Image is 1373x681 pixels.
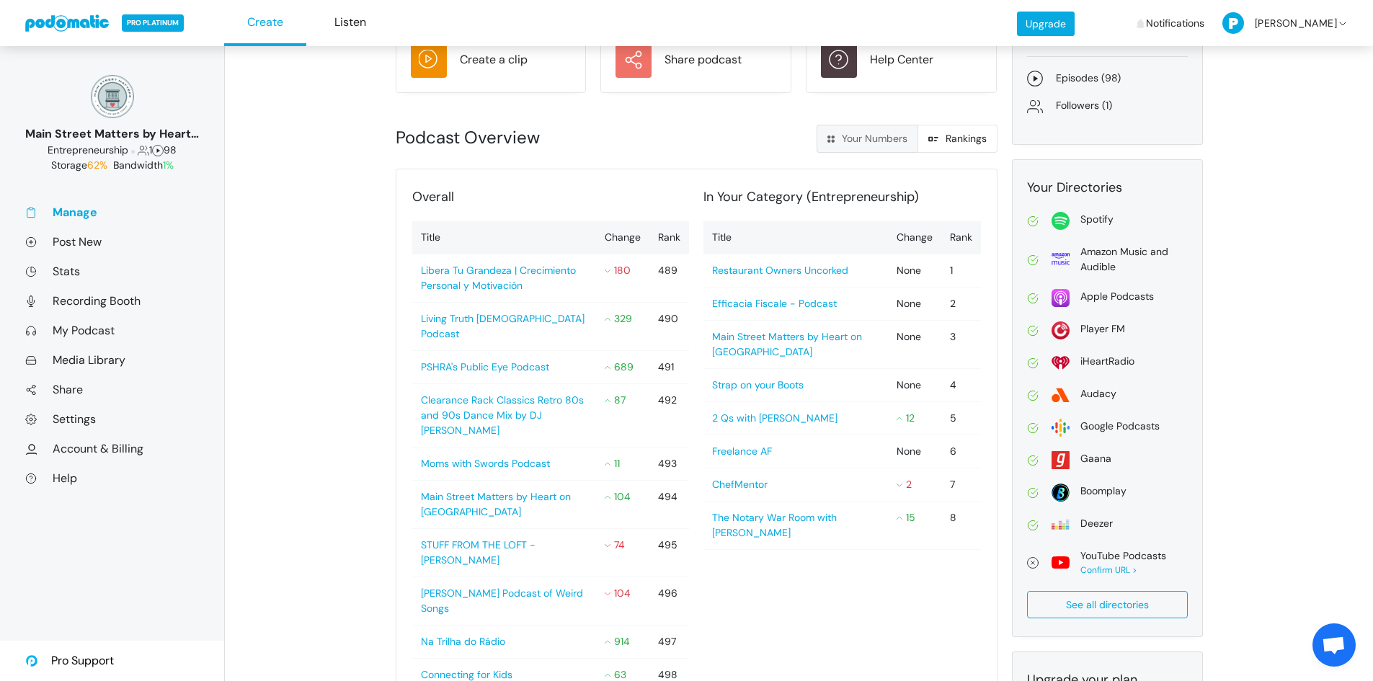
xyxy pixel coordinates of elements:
[941,435,981,468] td: 6
[25,143,199,158] div: 1 98
[1080,419,1160,434] div: Google Podcasts
[888,468,941,502] td: 2
[138,143,149,156] span: Followers
[649,626,689,659] td: 497
[665,51,742,68] div: Share podcast
[1027,98,1188,114] a: Followers (1)
[460,51,528,68] div: Create a clip
[649,303,689,351] td: 490
[1052,321,1070,339] img: player_fm-2f731f33b7a5920876a6a59fec1291611fade0905d687326e1933154b96d4679.svg
[1222,2,1348,45] a: [PERSON_NAME]
[649,448,689,481] td: 493
[25,352,199,368] a: Media Library
[1080,386,1116,401] div: Audacy
[122,14,184,32] span: PRO PLATINUM
[941,254,981,288] td: 1
[870,51,933,68] div: Help Center
[888,321,941,369] td: None
[1052,419,1070,437] img: google-2dbf3626bd965f54f93204bbf7eeb1470465527e396fa5b4ad72d911f40d0c40.svg
[888,435,941,468] td: None
[712,378,804,391] a: Strap on your Boots
[1027,71,1188,86] a: Episodes (98)
[917,125,997,153] a: Rankings
[25,205,199,220] a: Manage
[649,529,689,577] td: 495
[1027,591,1188,618] a: See all directories
[596,448,649,481] td: 11
[1027,212,1188,230] a: Spotify
[163,159,174,172] span: 1%
[309,1,391,46] a: Listen
[1017,12,1075,36] a: Upgrade
[421,312,585,340] a: Living Truth [DEMOGRAPHIC_DATA] Podcast
[712,411,837,424] a: 2 Qs with [PERSON_NAME]
[649,577,689,626] td: 496
[649,254,689,303] td: 489
[1052,516,1070,534] img: deezer-17854ec532559b166877d7d89d3279c345eec2f597ff2478aebf0db0746bb0cd.svg
[25,641,114,681] a: Pro Support
[421,393,584,437] a: Clearance Rack Classics Retro 80s and 90s Dance Mix by DJ [PERSON_NAME]
[888,288,941,321] td: None
[421,264,576,292] a: Libera Tu Grandeza | Crecimiento Personal y Motivación
[25,234,199,249] a: Post New
[596,221,649,254] th: Change
[888,221,941,254] th: Change
[1080,321,1125,337] div: Player FM
[596,254,649,303] td: 180
[649,351,689,384] td: 491
[888,254,941,288] td: None
[712,511,837,539] a: The Notary War Room with [PERSON_NAME]
[1080,564,1166,577] div: Confirm URL >
[1027,321,1188,339] a: Player FM
[51,159,110,172] span: Storage
[1312,623,1356,667] a: Open chat
[888,369,941,402] td: None
[1255,2,1337,45] span: [PERSON_NAME]
[152,143,164,156] span: Episodes
[649,221,689,254] th: Rank
[1080,548,1166,564] div: YouTube Podcasts
[421,490,571,518] a: Main Street Matters by Heart on [GEOGRAPHIC_DATA]
[596,626,649,659] td: 914
[1080,212,1114,227] div: Spotify
[1080,289,1154,304] div: Apple Podcasts
[712,445,772,458] a: Freelance AF
[712,478,768,491] a: ChefMentor
[396,125,690,151] div: Podcast Overview
[941,321,981,369] td: 3
[1052,553,1070,571] img: youtube-a762549b032a4d8d7c7d8c7d6f94e90d57091a29b762dad7ef63acd86806a854.svg
[1052,451,1070,469] img: gaana-acdc428d6f3a8bcf3dfc61bc87d1a5ed65c1dda5025f5609f03e44ab3dd96560.svg
[703,187,981,207] div: In Your Category (Entrepreneurship)
[1052,212,1070,230] img: spotify-814d7a4412f2fa8a87278c8d4c03771221523d6a641bdc26ea993aaf80ac4ffe.svg
[1027,386,1188,404] a: Audacy
[649,481,689,529] td: 494
[421,360,549,373] a: PSHRA's Public Eye Podcast
[113,159,174,172] span: Bandwidth
[596,351,649,384] td: 689
[1080,244,1188,275] div: Amazon Music and Audible
[412,221,597,254] th: Title
[25,471,199,486] a: Help
[712,297,837,310] a: Efficacia Fiscale - Podcast
[1146,2,1204,45] span: Notifications
[1052,289,1070,307] img: apple-26106266178e1f815f76c7066005aa6211188c2910869e7447b8cdd3a6512788.svg
[1027,451,1188,469] a: Gaana
[941,369,981,402] td: 4
[1080,484,1127,499] div: Boomplay
[1080,451,1111,466] div: Gaana
[596,303,649,351] td: 329
[421,457,550,470] a: Moms with Swords Podcast
[821,42,982,78] a: Help Center
[1052,354,1070,372] img: i_heart_radio-0fea502c98f50158959bea423c94b18391c60ffcc3494be34c3ccd60b54f1ade.svg
[412,187,690,207] div: Overall
[421,668,512,681] a: Connecting for Kids
[48,143,128,156] span: Business: Entrepreneurship
[1027,289,1188,307] a: Apple Podcasts
[25,323,199,338] a: My Podcast
[1222,12,1244,34] img: P-50-ab8a3cff1f42e3edaa744736fdbd136011fc75d0d07c0e6946c3d5a70d29199b.png
[1052,386,1070,404] img: audacy-5d0199fadc8dc77acc7c395e9e27ef384d0cbdead77bf92d3603ebf283057071.svg
[421,635,505,648] a: Na Trilha do Rádio
[25,382,199,397] a: Share
[25,293,199,308] a: Recording Booth
[941,468,981,502] td: 7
